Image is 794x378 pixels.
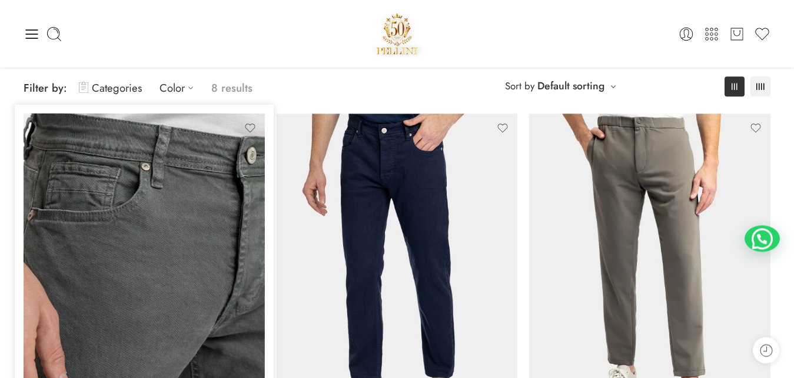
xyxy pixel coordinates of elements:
[372,9,423,59] img: Pellini
[79,74,142,102] a: Categories
[372,9,423,59] a: Pellini -
[754,26,770,42] a: Wishlist
[211,74,253,102] p: 8 results
[24,80,67,96] span: Filter by:
[537,78,604,94] a: Default sorting
[678,26,695,42] a: Login / Register
[160,74,200,102] a: Color
[729,26,745,42] a: Cart
[505,76,534,96] span: Sort by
